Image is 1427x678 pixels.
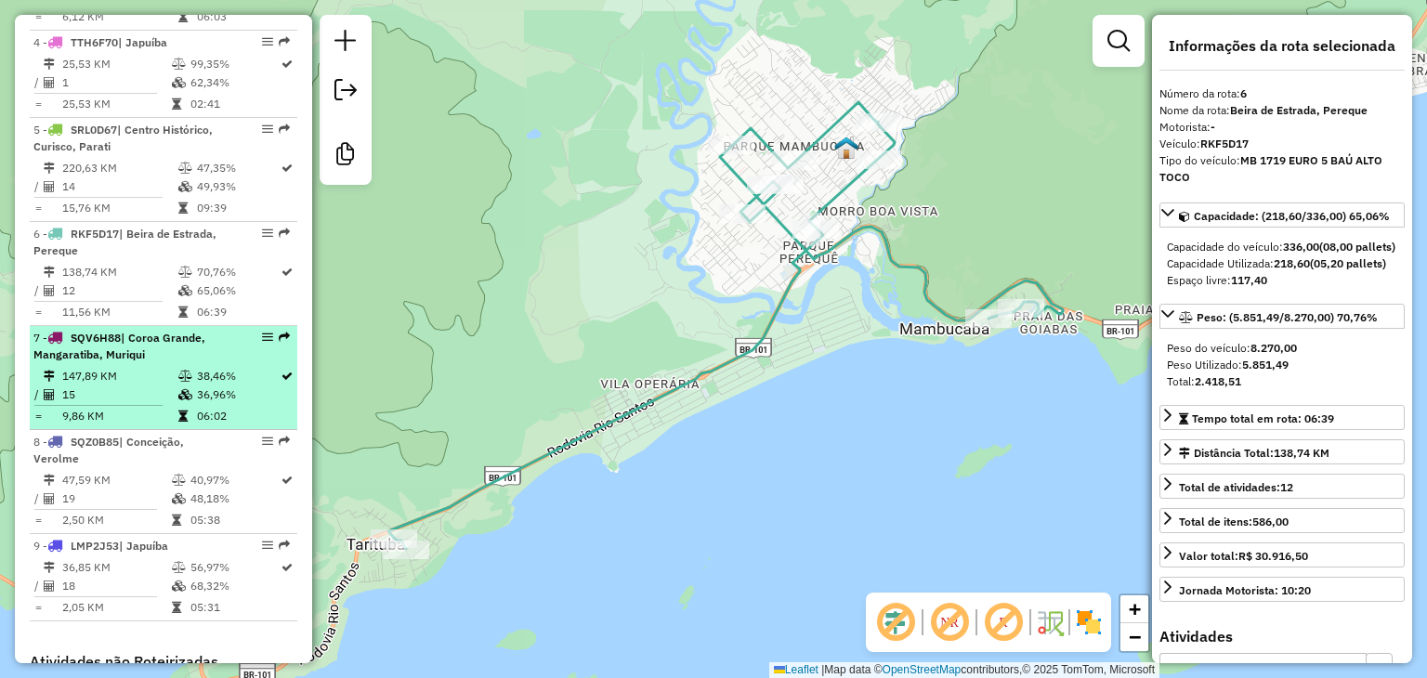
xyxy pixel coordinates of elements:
span: Tempo total em rota: 06:39 [1192,411,1334,425]
strong: 586,00 [1252,515,1289,528]
em: Opções [262,332,273,343]
td: 15 [61,385,177,404]
td: 09:39 [196,199,280,217]
td: 47,59 KM [61,471,171,489]
td: 14 [61,177,177,196]
img: RN Paraty [834,136,858,160]
td: 38,46% [196,367,280,385]
div: Total: [1167,373,1397,390]
a: Criar modelo [327,136,364,177]
div: Veículo: [1159,136,1405,152]
a: Distância Total:138,74 KM [1159,439,1405,464]
td: 19 [61,489,171,508]
td: 40,97% [190,471,280,489]
td: 1 [61,73,171,92]
td: 49,93% [196,177,280,196]
strong: 8.270,00 [1250,341,1297,355]
i: Tempo total em rota [172,602,181,613]
i: Rota otimizada [281,371,293,382]
strong: 218,60 [1274,256,1310,270]
i: Tempo total em rota [172,515,181,526]
span: SRL0D67 [71,123,117,137]
span: 6 - [33,227,216,257]
td: 06:03 [196,7,280,26]
span: 7 - [33,331,205,361]
strong: MB 1719 EURO 5 BAÚ ALTO TOCO [1159,153,1382,184]
h4: Atividades não Roteirizadas [30,653,297,671]
i: Total de Atividades [44,493,55,504]
div: Valor total: [1179,548,1308,565]
td: / [33,73,43,92]
img: Exibir/Ocultar setores [1074,607,1104,637]
h4: Informações da rota selecionada [1159,37,1405,55]
td: 147,89 KM [61,367,177,385]
td: = [33,598,43,617]
div: Capacidade Utilizada: [1167,255,1397,272]
i: Distância Total [44,59,55,70]
td: / [33,385,43,404]
td: 05:31 [190,598,280,617]
span: Peso do veículo: [1167,341,1297,355]
a: OpenStreetMap [883,663,962,676]
strong: 6 [1240,86,1247,100]
i: Rota otimizada [281,475,293,486]
td: / [33,177,43,196]
a: Zoom in [1120,595,1148,623]
a: Zoom out [1120,623,1148,651]
i: Total de Atividades [44,285,55,296]
div: Capacidade: (218,60/336,00) 65,06% [1159,231,1405,296]
i: Rota otimizada [281,562,293,573]
i: Tempo total em rota [178,306,188,318]
td: / [33,489,43,508]
i: % de utilização do peso [178,371,192,382]
i: Rota otimizada [281,59,293,70]
td: 70,76% [196,263,280,281]
em: Opções [262,36,273,47]
a: Peso: (5.851,49/8.270,00) 70,76% [1159,304,1405,329]
h4: Atividades [1159,628,1405,645]
strong: 117,40 [1231,273,1267,287]
div: Tipo do veículo: [1159,152,1405,186]
span: Exibir NR [927,600,972,645]
td: 9,86 KM [61,407,177,425]
td: 15,76 KM [61,199,177,217]
td: 65,06% [196,281,280,300]
em: Rota exportada [279,540,290,551]
td: 48,18% [190,489,280,508]
strong: Beira de Estrada, Pereque [1230,103,1368,117]
a: Capacidade: (218,60/336,00) 65,06% [1159,202,1405,228]
a: Total de itens:586,00 [1159,508,1405,533]
a: Exibir filtros [1100,22,1137,59]
div: Número da rota: [1159,85,1405,102]
a: Nova sessão e pesquisa [327,22,364,64]
span: 8 - [33,435,184,465]
a: Tempo total em rota: 06:39 [1159,405,1405,430]
strong: - [1211,120,1215,134]
div: Capacidade do veículo: [1167,239,1397,255]
span: 5 - [33,123,213,153]
span: − [1129,625,1141,648]
span: SQV6H88 [71,331,121,345]
td: = [33,7,43,26]
span: 138,74 KM [1274,446,1329,460]
i: % de utilização da cubagem [172,580,186,592]
td: 62,34% [190,73,280,92]
span: 4 - [33,35,167,49]
strong: R$ 30.916,50 [1238,549,1308,563]
strong: (08,00 pallets) [1319,240,1395,254]
td: 47,35% [196,159,280,177]
td: = [33,199,43,217]
i: Total de Atividades [44,77,55,88]
a: Valor total:R$ 30.916,50 [1159,542,1405,567]
i: % de utilização do peso [172,562,186,573]
img: Fluxo de ruas [1035,607,1065,637]
i: % de utilização da cubagem [178,181,192,192]
span: Exibir deslocamento [873,600,918,645]
td: 2,50 KM [61,511,171,529]
td: = [33,511,43,529]
span: | Coroa Grande, Mangaratiba, Muriqui [33,331,205,361]
em: Opções [262,228,273,239]
span: LMP2J53 [71,539,119,553]
span: | Beira de Estrada, Pereque [33,227,216,257]
td: = [33,407,43,425]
